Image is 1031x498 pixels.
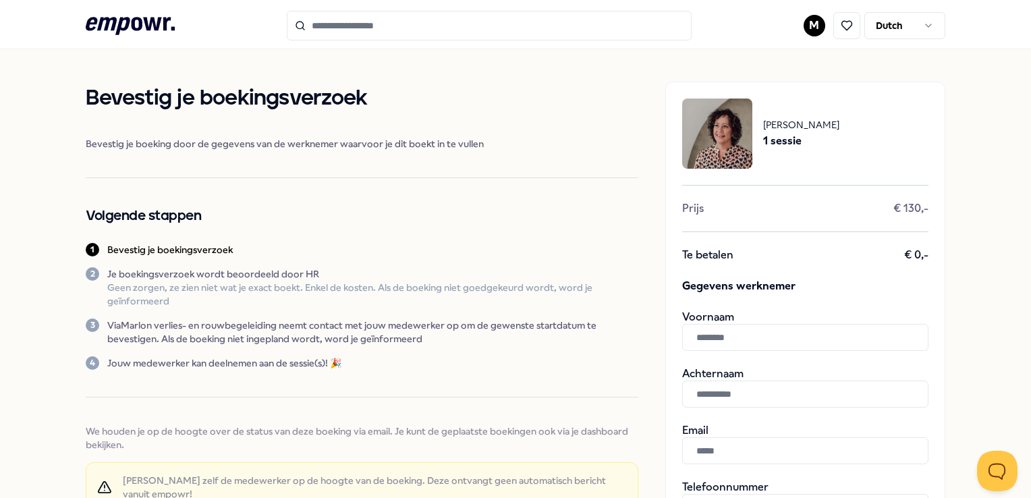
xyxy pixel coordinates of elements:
[107,267,638,281] p: Je boekingsverzoek wordt beoordeeld door HR
[107,243,233,256] p: Bevestig je boekingsverzoek
[86,137,638,150] span: Bevestig je boeking door de gegevens van de werknemer waarvoor je dit boekt in te vullen
[682,278,928,294] span: Gegevens werknemer
[804,15,825,36] button: M
[107,319,638,345] p: ViaMarlon verlies- en rouwbegeleiding neemt contact met jouw medewerker op om de gewenste startda...
[682,424,928,464] div: Email
[682,310,928,351] div: Voornaam
[682,202,704,215] span: Prijs
[86,267,99,281] div: 2
[86,82,638,115] h1: Bevestig je boekingsverzoek
[682,248,733,262] span: Te betalen
[682,367,928,408] div: Achternaam
[86,243,99,256] div: 1
[86,205,638,227] h2: Volgende stappen
[86,319,99,332] div: 3
[763,117,839,132] span: [PERSON_NAME]
[287,11,692,40] input: Search for products, categories or subcategories
[107,356,341,370] p: Jouw medewerker kan deelnemen aan de sessie(s)! 🎉
[107,281,638,308] p: Geen zorgen, ze zien niet wat je exact boekt. Enkel de kosten. Als de boeking niet goedgekeurd wo...
[86,356,99,370] div: 4
[977,451,1018,491] iframe: Help Scout Beacon - Open
[682,99,752,169] img: package image
[893,202,928,215] span: € 130,-
[86,424,638,451] span: We houden je op de hoogte over de status van deze boeking via email. Je kunt de geplaatste boekin...
[904,248,928,262] span: € 0,-
[763,132,839,150] span: 1 sessie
